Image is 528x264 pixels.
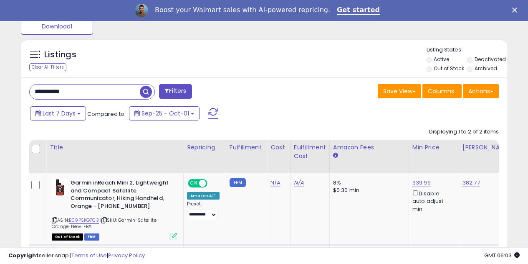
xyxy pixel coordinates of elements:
[84,233,99,241] span: FBM
[434,65,464,72] label: Out of Stock
[8,251,39,259] strong: Copyright
[206,180,220,187] span: OFF
[333,152,338,159] small: Amazon Fees.
[52,217,159,229] span: | SKU: Garmin-Satellite-Orange-New-FBA
[294,179,304,187] a: N/A
[270,179,280,187] a: N/A
[71,251,107,259] a: Terms of Use
[87,110,126,118] span: Compared to:
[484,251,520,259] span: 2025-10-9 06:03 GMT
[29,63,66,71] div: Clear All Filters
[333,179,402,187] div: 8%
[427,46,507,54] p: Listing States:
[135,4,148,17] img: Profile image for Adrian
[462,179,480,187] a: 382.77
[412,179,431,187] a: 339.99
[159,84,192,99] button: Filters
[512,8,520,13] div: Close
[43,109,76,118] span: Last 7 Days
[434,56,449,63] label: Active
[412,143,455,152] div: Min Price
[429,128,499,136] div: Displaying 1 to 2 of 2 items
[428,87,454,95] span: Columns
[475,65,497,72] label: Archived
[294,143,326,161] div: Fulfillment Cost
[412,189,452,213] div: Disable auto adjust min
[129,106,200,120] button: Sep-25 - Oct-01
[187,192,220,200] div: Amazon AI *
[463,84,499,98] button: Actions
[189,180,199,187] span: ON
[50,143,180,152] div: Title
[270,143,287,152] div: Cost
[187,143,222,152] div: Repricing
[30,106,86,120] button: Last 7 Days
[21,18,93,35] button: Download1
[333,187,402,194] div: $0.30 min
[462,143,512,152] div: [PERSON_NAME]
[230,178,246,187] small: FBM
[378,84,421,98] button: Save View
[141,109,189,118] span: Sep-25 - Oct-01
[8,252,145,260] div: seller snap | |
[333,143,405,152] div: Amazon Fees
[187,201,220,220] div: Preset:
[71,179,172,212] b: Garmin inReach Mini 2, Lightweight and Compact Satellite Communicator, Hiking Handheld, Orange - ...
[155,6,330,14] div: Boost your Walmart sales with AI-powered repricing.
[52,179,68,196] img: 31DZAOvEyNL._SL40_.jpg
[69,217,99,224] a: B09PSKG7C3
[44,49,76,61] h5: Listings
[422,84,462,98] button: Columns
[108,251,145,259] a: Privacy Policy
[475,56,506,63] label: Deactivated
[52,233,83,241] span: All listings that are currently out of stock and unavailable for purchase on Amazon
[230,143,263,152] div: Fulfillment
[337,6,380,15] a: Get started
